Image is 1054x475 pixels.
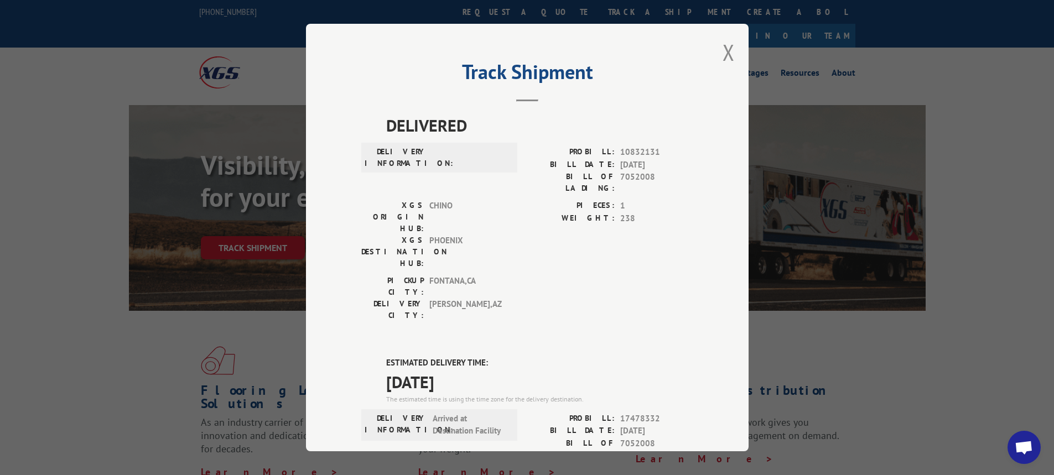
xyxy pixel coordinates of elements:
[620,171,693,194] span: 7052008
[361,64,693,85] h2: Track Shipment
[620,437,693,461] span: 7052008
[527,437,615,461] label: BILL OF LADING:
[429,200,504,234] span: CHINO
[527,146,615,159] label: PROBILL:
[361,200,424,234] label: XGS ORIGIN HUB:
[527,200,615,212] label: PIECES:
[620,413,693,425] span: 17478332
[527,171,615,194] label: BILL OF LADING:
[386,394,693,404] div: The estimated time is using the time zone for the delivery destination.
[429,298,504,321] span: [PERSON_NAME] , AZ
[620,212,693,225] span: 238
[365,413,427,437] label: DELIVERY INFORMATION:
[620,425,693,437] span: [DATE]
[723,38,735,67] button: Close modal
[361,298,424,321] label: DELIVERY CITY:
[527,212,615,225] label: WEIGHT:
[527,159,615,171] label: BILL DATE:
[527,413,615,425] label: PROBILL:
[1008,431,1041,464] div: Open chat
[361,234,424,269] label: XGS DESTINATION HUB:
[361,275,424,298] label: PICKUP CITY:
[429,234,504,269] span: PHOENIX
[620,146,693,159] span: 10832131
[620,200,693,212] span: 1
[386,113,693,138] span: DELIVERED
[386,369,693,394] span: [DATE]
[365,146,427,169] label: DELIVERY INFORMATION:
[620,159,693,171] span: [DATE]
[386,357,693,369] label: ESTIMATED DELIVERY TIME:
[429,275,504,298] span: FONTANA , CA
[433,413,507,437] span: Arrived at Destination Facility
[527,425,615,437] label: BILL DATE:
